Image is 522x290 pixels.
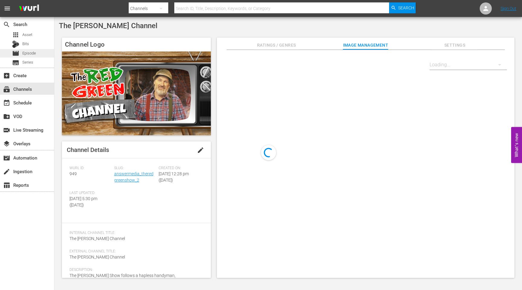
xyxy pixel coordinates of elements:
span: Create [3,72,10,79]
span: The [PERSON_NAME] Channel [59,21,157,30]
span: Channel Details [67,146,109,153]
span: Overlays [3,140,10,147]
button: Open Feedback Widget [511,127,522,163]
span: Wurl ID: [69,166,111,171]
div: Bits [12,41,19,48]
span: Live Streaming [3,127,10,134]
span: Episode [22,50,36,56]
span: edit [197,147,204,154]
span: [DATE] 12:28 pm ([DATE]) [159,171,189,183]
span: Slug: [114,166,156,171]
span: menu [4,5,11,12]
button: Search [389,2,416,13]
span: External Channel Title: [69,249,200,254]
span: VOD [3,113,10,120]
span: Search [398,2,414,13]
a: Sign Out [501,6,516,11]
span: Search [3,21,10,28]
span: Asset [22,32,32,38]
span: The [PERSON_NAME] Channel [69,255,125,259]
span: Ingestion [3,168,10,175]
span: Episode [12,50,19,57]
span: [DATE] 5:30 pm ([DATE]) [69,196,97,207]
img: The Red Green Channel [62,51,211,135]
span: Series [12,59,19,66]
span: Image Management [343,41,388,49]
span: Ratings / Genres [254,41,299,49]
span: Description: [69,268,200,272]
button: edit [193,143,208,157]
a: answermedia_theredgreenshow_2 [114,171,153,183]
span: Bits [22,41,29,47]
span: Settings [432,41,477,49]
span: Automation [3,154,10,162]
img: ans4CAIJ8jUAAAAAAAAAAAAAAAAAAAAAAAAgQb4GAAAAAAAAAAAAAAAAAAAAAAAAJMjXAAAAAAAAAAAAAAAAAAAAAAAAgAT5G... [14,2,43,16]
span: Internal Channel Title: [69,231,200,236]
span: Schedule [3,99,10,107]
span: Asset [12,31,19,38]
span: 949 [69,171,77,176]
span: The [PERSON_NAME] Channel [69,236,125,241]
span: Created On: [159,166,200,171]
h4: Channel Logo [62,38,211,51]
span: Series [22,59,33,65]
span: Last Updated: [69,191,111,196]
span: Reports [3,182,10,189]
span: Channels [3,86,10,93]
